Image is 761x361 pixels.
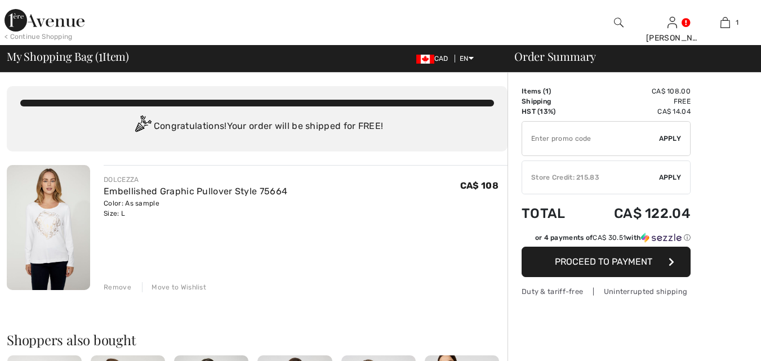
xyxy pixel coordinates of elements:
td: Total [522,194,583,233]
img: Embellished Graphic Pullover Style 75664 [7,165,90,290]
div: Order Summary [501,51,754,62]
div: Color: As sample Size: L [104,198,287,219]
div: DOLCEZZA [104,175,287,185]
div: < Continue Shopping [5,32,73,42]
h2: Shoppers also bought [7,333,508,346]
div: Remove [104,282,131,292]
div: Store Credit: 215.83 [522,172,659,182]
span: 1 [736,17,738,28]
td: Shipping [522,96,583,106]
td: CA$ 122.04 [583,194,691,233]
div: or 4 payments ofCA$ 30.51withSezzle Click to learn more about Sezzle [522,233,691,247]
td: CA$ 108.00 [583,86,691,96]
img: Sezzle [641,233,682,243]
div: Congratulations! Your order will be shipped for FREE! [20,115,494,138]
img: Congratulation2.svg [131,115,154,138]
span: CA$ 30.51 [593,234,626,242]
span: 1 [545,87,549,95]
img: 1ère Avenue [5,9,84,32]
img: search the website [614,16,624,29]
div: Move to Wishlist [142,282,206,292]
div: Duty & tariff-free | Uninterrupted shipping [522,286,691,297]
span: CAD [416,55,453,63]
a: Sign In [667,17,677,28]
img: Canadian Dollar [416,55,434,64]
span: 1 [99,48,103,63]
span: Apply [659,133,682,144]
a: Embellished Graphic Pullover Style 75664 [104,186,287,197]
td: Free [583,96,691,106]
td: CA$ 14.04 [583,106,691,117]
input: Promo code [522,122,659,155]
span: Proceed to Payment [555,256,652,267]
img: My Info [667,16,677,29]
div: or 4 payments of with [535,233,691,243]
div: [PERSON_NAME] [646,32,698,44]
img: My Bag [720,16,730,29]
span: CA$ 108 [460,180,499,191]
span: My Shopping Bag ( Item) [7,51,129,62]
span: EN [460,55,474,63]
span: Apply [659,172,682,182]
a: 1 [699,16,751,29]
td: Items ( ) [522,86,583,96]
button: Proceed to Payment [522,247,691,277]
td: HST (13%) [522,106,583,117]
